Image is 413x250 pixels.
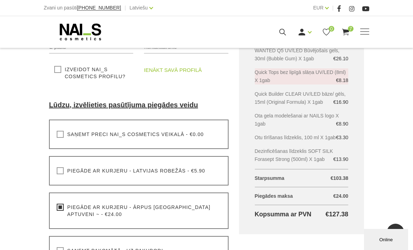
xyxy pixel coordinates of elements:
[255,112,349,128] li: Ota gela modelešanai ar NAILS logo X 1gab
[255,147,349,163] li: Dezinficēšanas līdzeklis SOFT SILK Forasept Strong (500ml) X 1gab
[255,47,349,63] li: WANTED Q5 UV/LED Būvējošais gels, 30ml (Bubble Gum) X 1gab
[255,68,349,85] li: Quick Tops bez lipīgā slāņa UV/LED (8ml) X 1gab
[322,28,331,36] a: 0
[333,191,336,201] span: €
[330,173,333,183] span: €
[336,120,348,128] span: €8.90
[325,210,329,218] span: €
[364,228,409,250] iframe: chat widget
[57,167,205,174] label: Piegāde ar kurjeru - Latvijas robežās - €5.90
[57,131,204,138] label: Saņemt preci NAI_S cosmetics veikalā - €0.00
[332,4,334,12] span: |
[54,66,128,80] label: Izveidot NAI_S cosmetics profilu?
[333,55,348,63] span: €26.10
[125,4,126,12] span: |
[255,169,349,187] p: Starpsumma
[49,101,229,109] h4: Lūdzu, izvēlieties pasūtījuma piegādes veidu
[333,98,348,106] span: €16.90
[144,66,202,74] a: ienākt savā profilā
[336,134,348,142] span: €3.30
[329,26,334,32] span: 0
[333,173,348,183] span: 103.38
[313,4,324,12] a: EUR
[255,187,349,205] p: Piegādes maksa
[44,4,121,12] div: Zvani un pasūti
[129,4,148,12] a: Latviešu
[255,90,349,106] li: Quick Builder CLEAR UV/LED bāze/ gēls, 15ml (Original Formula) X 1gab
[329,210,348,218] span: 127.38
[336,191,348,201] span: 24.00
[255,210,349,218] h4: Kopsumma ar PVN
[57,204,221,218] label: Piegāde ar kurjeru - ārpus [GEOGRAPHIC_DATA] aptuveni ~ - €24.00
[336,76,348,85] span: €8.18
[333,155,348,163] span: €13.90
[341,28,350,36] a: 7
[255,134,349,142] li: Otu tīrīšanas līdzeklis, 100 ml X 1gab
[348,26,353,32] span: 7
[77,5,121,11] a: [PHONE_NUMBER]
